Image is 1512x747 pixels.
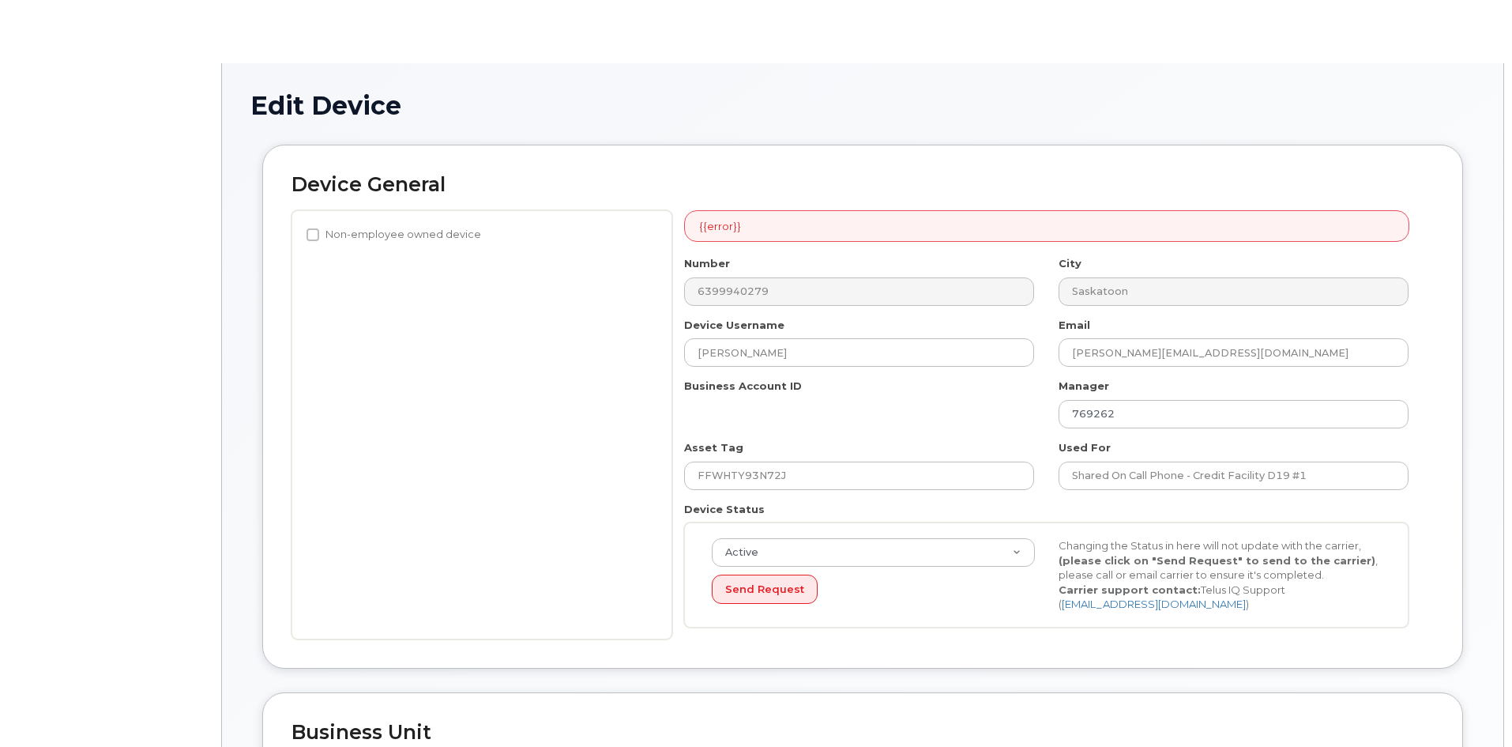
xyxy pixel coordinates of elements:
h1: Edit Device [250,92,1475,119]
label: Manager [1059,379,1109,394]
label: Asset Tag [684,440,743,455]
h2: Business Unit [291,722,1434,744]
a: [EMAIL_ADDRESS][DOMAIN_NAME] [1062,598,1246,610]
label: Non-employee owned device [307,225,481,244]
input: Select manager [1059,400,1409,428]
label: Device Status [684,502,765,517]
strong: (please click on "Send Request" to send to the carrier) [1059,554,1375,567]
label: Email [1059,318,1090,333]
label: Business Account ID [684,379,802,394]
button: Send Request [712,575,818,604]
label: Used For [1059,440,1111,455]
div: Changing the Status in here will not update with the carrier, , please call or email carrier to e... [1047,538,1394,612]
label: City [1059,256,1081,271]
h2: Device General [291,174,1434,196]
strong: Carrier support contact: [1059,583,1201,596]
input: Non-employee owned device [307,228,319,241]
div: {{error}} [684,210,1409,243]
label: Number [684,256,730,271]
label: Device Username [684,318,784,333]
